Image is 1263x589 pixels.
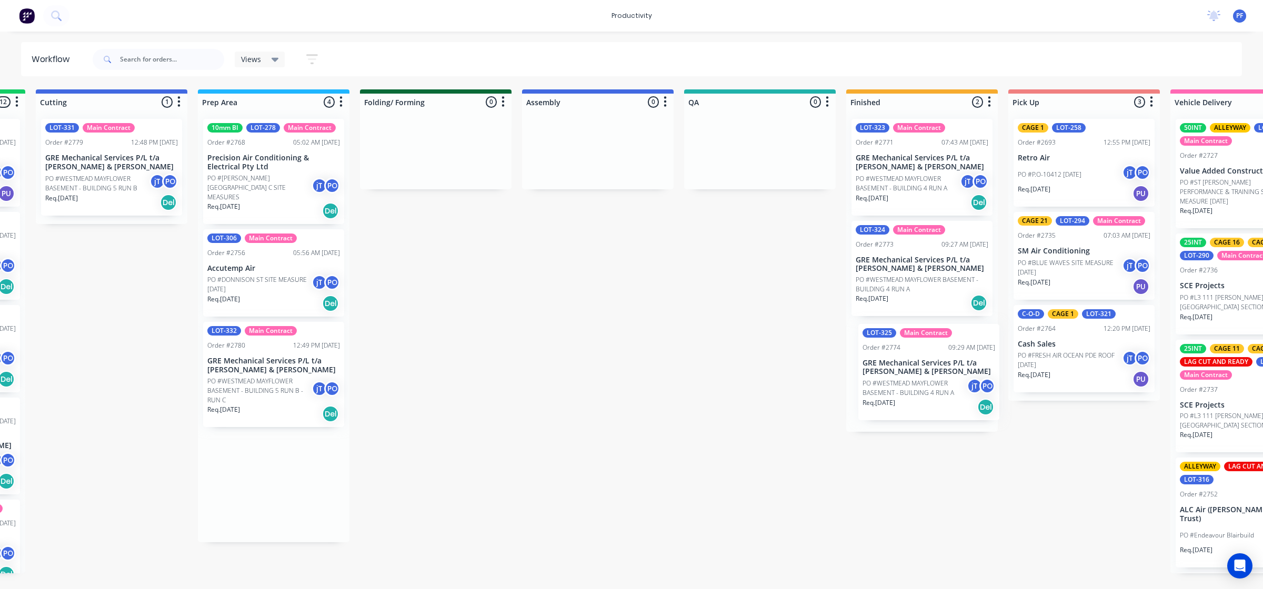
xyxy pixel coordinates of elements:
span: PF [1236,11,1243,21]
img: Factory [19,8,35,24]
input: Search for orders... [120,49,224,70]
div: Workflow [32,53,75,66]
div: Open Intercom Messenger [1227,553,1252,578]
div: productivity [606,8,657,24]
span: Views [241,54,261,65]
